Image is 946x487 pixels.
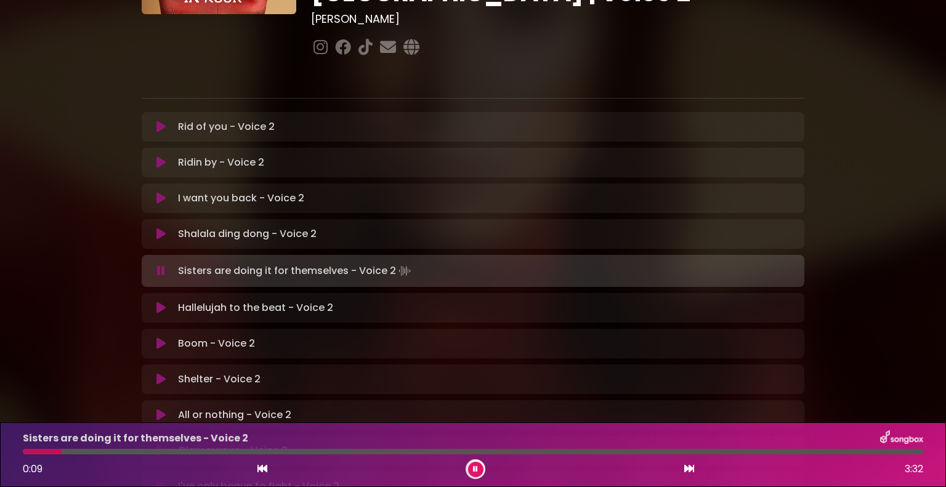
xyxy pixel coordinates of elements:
span: 0:09 [23,462,42,476]
p: Shalala ding dong - Voice 2 [178,227,317,241]
img: songbox-logo-white.png [880,430,923,446]
p: Boom - Voice 2 [178,336,255,351]
p: Sisters are doing it for themselves - Voice 2 [178,262,413,280]
span: 3:32 [905,462,923,477]
p: All or nothing - Voice 2 [178,408,291,422]
p: I want you back - Voice 2 [178,191,304,206]
p: Hallelujah to the beat - Voice 2 [178,300,333,315]
img: waveform4.gif [396,262,413,280]
p: Ridin by - Voice 2 [178,155,264,170]
p: Shelter - Voice 2 [178,372,261,387]
p: Rid of you - Voice 2 [178,119,275,134]
p: Sisters are doing it for themselves - Voice 2 [23,431,248,446]
h3: [PERSON_NAME] [311,12,804,26]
